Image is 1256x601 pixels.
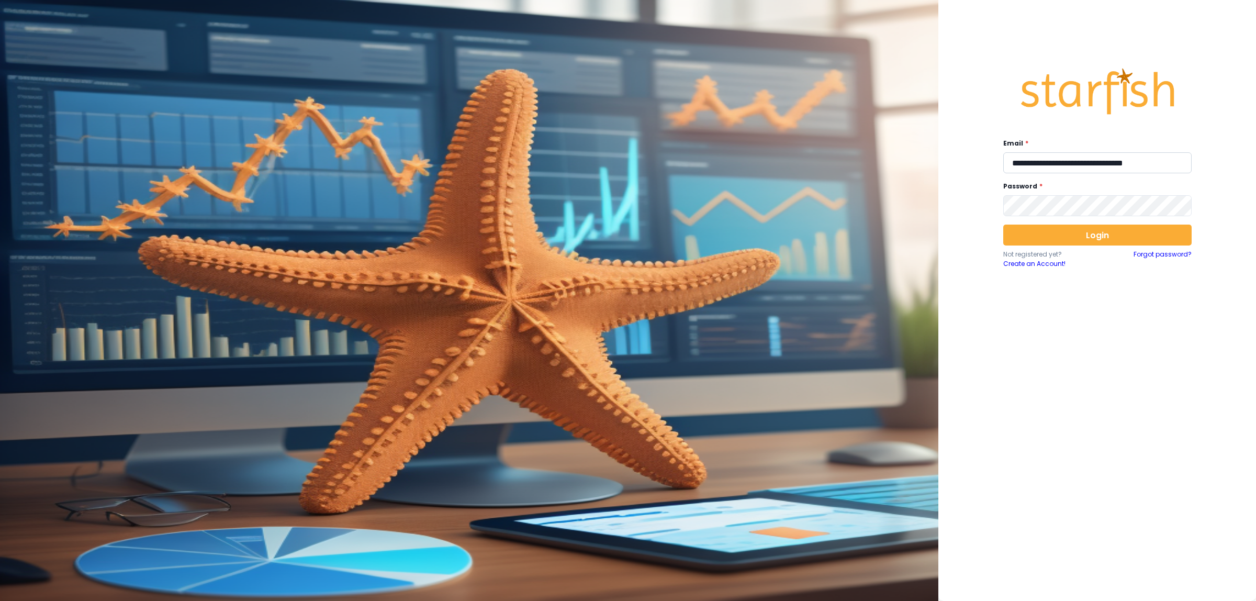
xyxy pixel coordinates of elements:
a: Forgot password? [1134,250,1192,269]
button: Login [1003,225,1192,246]
p: Not registered yet? [1003,250,1097,259]
label: Password [1003,182,1185,191]
a: Create an Account! [1003,259,1097,269]
label: Email [1003,139,1185,148]
img: Logo.42cb71d561138c82c4ab.png [1019,59,1176,125]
